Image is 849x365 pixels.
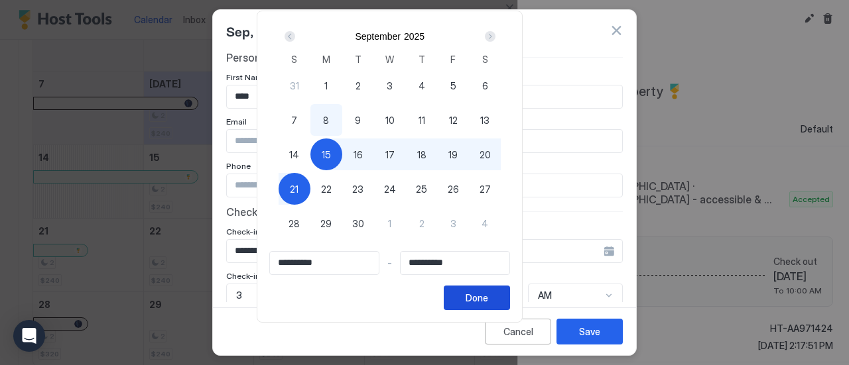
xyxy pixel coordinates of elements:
[482,217,488,231] span: 4
[385,148,395,162] span: 17
[419,113,425,127] span: 11
[450,79,456,93] span: 5
[355,31,400,42] button: September
[469,70,501,101] button: 6
[279,138,310,170] button: 14
[323,113,329,127] span: 8
[279,70,310,101] button: 31
[342,104,374,136] button: 9
[291,113,297,127] span: 7
[444,286,510,310] button: Done
[270,252,379,274] input: Input Field
[374,70,406,101] button: 3
[406,104,438,136] button: 11
[324,79,328,93] span: 1
[374,173,406,205] button: 24
[450,217,456,231] span: 3
[387,257,392,269] span: -
[469,104,501,136] button: 13
[449,113,458,127] span: 12
[355,113,361,127] span: 9
[342,173,374,205] button: 23
[406,207,438,239] button: 2
[355,52,361,66] span: T
[466,291,488,305] div: Done
[448,182,459,196] span: 26
[406,138,438,170] button: 18
[388,217,391,231] span: 1
[437,207,469,239] button: 3
[419,79,425,93] span: 4
[352,182,363,196] span: 23
[342,70,374,101] button: 2
[320,217,332,231] span: 29
[279,104,310,136] button: 7
[310,70,342,101] button: 1
[356,79,361,93] span: 2
[482,52,488,66] span: S
[437,138,469,170] button: 19
[480,148,491,162] span: 20
[480,113,490,127] span: 13
[282,28,300,44] button: Prev
[480,28,498,44] button: Next
[342,207,374,239] button: 30
[352,217,364,231] span: 30
[437,70,469,101] button: 5
[404,31,424,42] button: 2025
[406,70,438,101] button: 4
[384,182,396,196] span: 24
[374,138,406,170] button: 17
[322,52,330,66] span: M
[289,148,299,162] span: 14
[416,182,427,196] span: 25
[385,113,395,127] span: 10
[279,173,310,205] button: 21
[291,52,297,66] span: S
[417,148,426,162] span: 18
[342,138,374,170] button: 16
[450,52,456,66] span: F
[374,104,406,136] button: 10
[13,320,45,352] div: Open Intercom Messenger
[310,104,342,136] button: 8
[289,217,300,231] span: 28
[406,173,438,205] button: 25
[401,252,509,274] input: Input Field
[469,173,501,205] button: 27
[448,148,458,162] span: 19
[469,207,501,239] button: 4
[321,182,332,196] span: 22
[419,52,425,66] span: T
[482,79,488,93] span: 6
[322,148,331,162] span: 15
[354,148,363,162] span: 16
[279,207,310,239] button: 28
[437,104,469,136] button: 12
[310,138,342,170] button: 15
[387,79,393,93] span: 3
[310,173,342,205] button: 22
[310,207,342,239] button: 29
[290,79,299,93] span: 31
[385,52,394,66] span: W
[290,182,298,196] span: 21
[469,138,501,170] button: 20
[374,207,406,239] button: 1
[419,217,424,231] span: 2
[480,182,491,196] span: 27
[437,173,469,205] button: 26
